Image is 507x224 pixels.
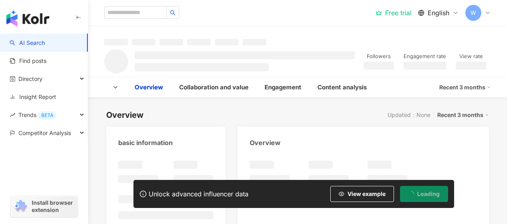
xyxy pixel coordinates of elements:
span: W [471,8,476,17]
div: Engagement [265,83,301,92]
span: Trends [18,106,57,124]
div: Overview [250,138,281,147]
a: Insight Report [10,93,56,101]
img: logo [6,10,49,26]
div: Followers [364,52,394,61]
div: Content analysis [317,83,367,92]
div: Recent 3 months [437,110,489,120]
div: Recent 3 months [439,81,491,94]
a: Free trial [376,9,412,17]
span: View example [347,191,386,197]
span: loading [408,191,414,197]
span: search [170,10,176,16]
button: Loading [400,186,448,202]
div: Unlock advanced influencer data [149,190,248,198]
img: chrome extension [13,200,28,213]
div: Engagement rate [404,52,446,61]
a: Find posts [10,57,46,65]
div: basic information [118,138,173,147]
span: Install browser extension [32,199,75,214]
a: searchAI Search [10,39,45,47]
div: Updated：None [388,112,430,118]
span: rise [10,112,15,118]
div: BETA [38,111,57,119]
div: Overview [135,83,163,92]
span: Directory [18,70,42,88]
div: Collaboration and value [179,83,248,92]
span: Loading [417,191,440,197]
div: Overview [106,109,143,121]
span: Competitor Analysis [18,124,71,142]
button: View example [330,186,394,202]
span: English [428,8,449,17]
div: View rate [456,52,486,61]
a: chrome extensionInstall browser extension [10,196,78,217]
